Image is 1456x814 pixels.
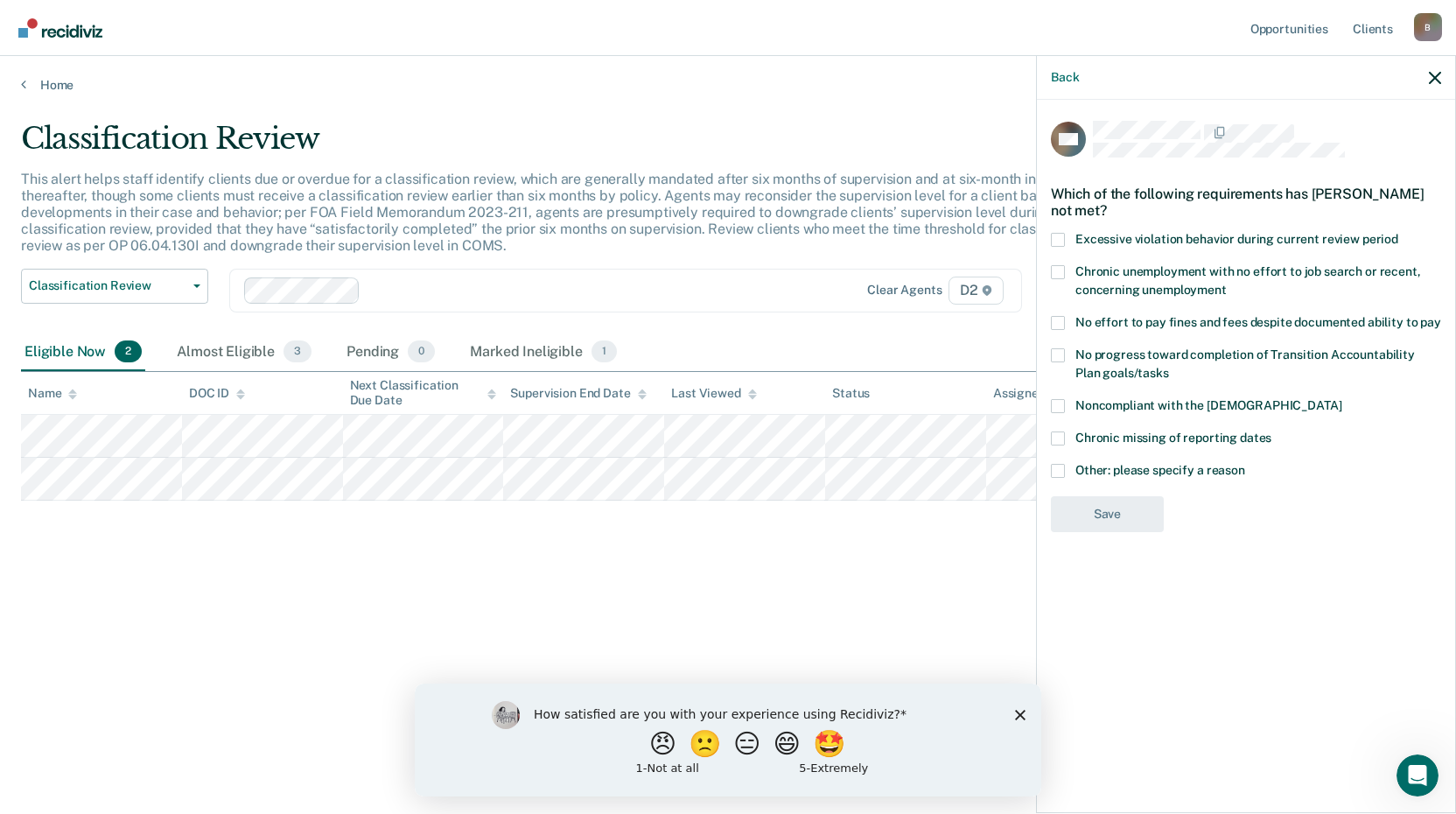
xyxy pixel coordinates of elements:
div: Marked Ineligible [466,333,620,372]
div: Status [832,386,870,401]
p: This alert helps staff identify clients due or overdue for a classification review, which are gen... [21,171,1094,255]
div: DOC ID [189,386,245,401]
span: Chronic unemployment with no effort to job search or recent, concerning unemployment [1075,264,1421,297]
div: Last Viewed [671,386,756,401]
span: 0 [408,340,435,363]
iframe: Intercom live chat [1396,754,1438,796]
button: Profile dropdown button [1414,13,1442,41]
div: Pending [343,333,438,372]
button: Back [1051,70,1079,85]
div: Classification Review [21,121,1113,171]
div: Almost Eligible [173,333,315,372]
div: Next Classification Due Date [350,378,497,408]
div: B [1414,13,1442,41]
span: 1 [591,340,617,363]
div: Name [28,386,77,401]
span: Excessive violation behavior during current review period [1075,232,1398,246]
div: Clear agents [867,283,941,298]
span: Other: please specify a reason [1075,463,1245,477]
a: Home [21,77,1435,93]
span: Classification Review [29,278,186,293]
span: No effort to pay fines and fees despite documented ability to pay [1075,315,1441,329]
span: No progress toward completion of Transition Accountability Plan goals/tasks [1075,347,1415,380]
div: Which of the following requirements has [PERSON_NAME] not met? [1051,172,1441,233]
div: Assigned to [993,386,1075,401]
div: Eligible Now [21,333,145,372]
span: 3 [283,340,311,363]
span: D2 [948,277,1004,305]
span: Chronic missing of reporting dates [1075,431,1271,445]
img: Recidiviz [18,18,102,38]
span: Noncompliant with the [DEMOGRAPHIC_DATA] [1075,398,1341,412]
span: 2 [115,340,142,363]
button: Save [1051,496,1164,532]
div: Supervision End Date [510,386,646,401]
iframe: Survey by Kim from Recidiviz [415,684,1041,796]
